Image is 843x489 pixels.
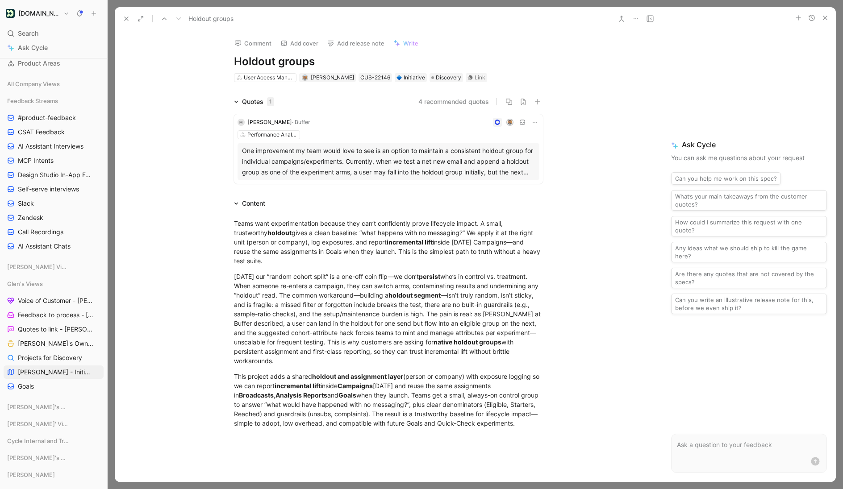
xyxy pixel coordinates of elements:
div: This project adds a shared (person or company) with exposure logging so we can report inside [DAT... [234,372,543,428]
div: Cycle Internal and Tracking [4,434,104,448]
a: Voice of Customer - [PERSON_NAME] [4,294,104,307]
h1: [DOMAIN_NAME] [18,9,60,17]
a: [PERSON_NAME] - Initiatives [4,365,104,379]
div: [PERSON_NAME]'s Views [4,451,104,467]
span: MCP Intents [18,156,54,165]
div: Teams want experimentation because they can’t confidently prove lifecycle impact. A small, trustw... [234,219,543,265]
span: CSAT Feedback [18,128,65,137]
a: Feedback to process - [PERSON_NAME] [4,308,104,322]
a: #product-feedback [4,111,104,124]
img: 🔷 [396,75,402,80]
div: Search [4,27,104,40]
strong: holdout [267,229,292,236]
span: Call Recordings [18,228,63,236]
span: Quotes to link - [PERSON_NAME] [18,325,93,334]
button: What’s your main takeaways from the customer quotes? [671,190,827,211]
span: Design Studio In-App Feedback [18,170,93,179]
span: Projects for Discovery [18,353,82,362]
span: Cycle Internal and Tracking [7,436,69,445]
strong: incremental lift [275,382,321,390]
strong: native holdout groups [434,338,501,346]
span: Product Areas [18,59,60,68]
div: [PERSON_NAME]'s Views [4,400,104,416]
div: [PERSON_NAME] [4,468,104,481]
button: Write [389,37,422,50]
div: Initiative [396,73,425,82]
a: Product Areas [4,57,104,70]
div: Feedback Streams#product-feedbackCSAT FeedbackAI Assistant InterviewsMCP IntentsDesign Studio In-... [4,94,104,253]
div: [PERSON_NAME]'s Views [4,451,104,464]
div: All Company Views [4,77,104,93]
a: Slack [4,197,104,210]
span: [PERSON_NAME]'s Owned Projects [18,339,93,348]
span: All Company Views [7,79,60,88]
span: Ask Cycle [671,139,827,150]
button: How could I summarize this request with one quote? [671,216,827,236]
a: [PERSON_NAME]'s Owned Projects [4,337,104,350]
span: Zendesk [18,213,43,222]
button: Comment [230,37,275,50]
div: All Company Views [4,77,104,91]
a: Zendesk [4,211,104,224]
a: Self-serve interviews [4,182,104,196]
div: Glen's ViewsVoice of Customer - [PERSON_NAME]Feedback to process - [PERSON_NAME]Quotes to link - ... [4,277,104,393]
span: Goals [18,382,34,391]
strong: incremental lift [387,238,433,246]
div: One improvement my team would love to see is an option to maintain a consistent holdout group for... [242,145,535,178]
span: Glen's Views [7,279,43,288]
div: Glen's Views [4,277,104,290]
a: AI Assistant Chats [4,240,104,253]
img: avatar [507,119,513,125]
span: AI Assistant Interviews [18,142,83,151]
span: [PERSON_NAME] Views [7,262,68,271]
strong: holdout segment [388,291,441,299]
span: · Buffer [292,119,310,125]
div: Cycle Internal and Tracking [4,434,104,450]
span: Ask Cycle [18,42,48,53]
div: CUS-22146 [360,73,390,82]
a: Design Studio In-App Feedback [4,168,104,182]
a: Goals [4,380,104,393]
span: Voice of Customer - [PERSON_NAME] [18,296,94,305]
a: CSAT Feedback [4,125,104,139]
div: Discovery [430,73,463,82]
button: Any ideas what we should ship to kill the game here? [671,242,827,262]
div: [PERSON_NAME]' Views [4,417,104,433]
span: Search [18,28,38,39]
div: M [238,119,245,126]
a: Projects for Discovery [4,351,104,365]
div: Feedback Streams [4,94,104,108]
button: Add release note [323,37,388,50]
span: [PERSON_NAME]' Views [7,419,68,428]
div: Content [242,198,265,209]
button: Customer.io[DOMAIN_NAME] [4,7,71,20]
div: Content [230,198,269,209]
button: Can you help me work on this spec? [671,172,781,185]
p: You can ask me questions about your request [671,153,827,163]
a: Ask Cycle [4,41,104,54]
a: AI Assistant Interviews [4,140,104,153]
span: Write [403,39,418,47]
span: Feedback Streams [7,96,58,105]
div: [PERSON_NAME] Views [4,260,104,274]
span: #product-feedback [18,113,76,122]
span: [PERSON_NAME] [7,470,55,479]
button: 4 recommended quotes [418,96,489,107]
div: [PERSON_NAME] Views [4,260,104,276]
span: Feedback to process - [PERSON_NAME] [18,311,94,319]
strong: Goals [338,391,356,399]
img: Customer.io [6,9,15,18]
strong: Analysis Reports [275,391,327,399]
button: Add cover [276,37,322,50]
div: [DATE] our “random cohort split” is a one-off coin flip—we don’t who’s in control vs. treatment. ... [234,272,543,365]
span: Slack [18,199,34,208]
div: Quotes [242,96,274,107]
div: [PERSON_NAME]' Views [4,417,104,431]
span: [PERSON_NAME]'s Views [7,453,69,462]
strong: Broadcasts [239,391,274,399]
a: Call Recordings [4,225,104,239]
div: Performance Analysis [247,130,297,139]
h1: Holdout groups [234,54,543,69]
div: Quotes1 [230,96,278,107]
div: [PERSON_NAME] [4,468,104,484]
